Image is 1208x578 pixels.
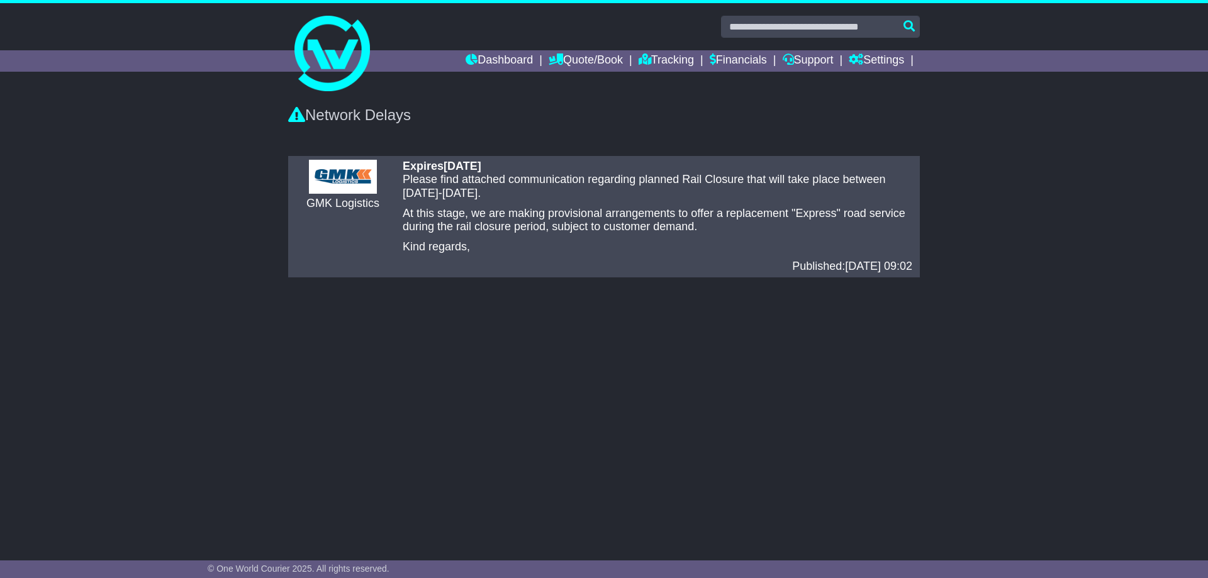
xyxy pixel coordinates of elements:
span: [DATE] 09:02 [845,260,912,272]
a: Tracking [639,50,694,72]
span: © One World Courier 2025. All rights reserved. [208,564,389,574]
a: Financials [710,50,767,72]
a: Settings [849,50,904,72]
div: Network Delays [288,106,920,125]
p: At this stage, we are making provisional arrangements to offer a replacement "Express" road servi... [403,207,912,234]
div: GMK Logistics [296,197,390,211]
a: Dashboard [466,50,533,72]
span: [DATE] [444,160,481,172]
a: Quote/Book [549,50,623,72]
div: Expires [403,160,912,174]
a: Support [783,50,834,72]
img: CarrierLogo [309,160,377,194]
p: Kind regards, [403,240,912,254]
p: Please find attached communication regarding planned Rail Closure that will take place between [D... [403,173,912,200]
div: Published: [403,260,912,274]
